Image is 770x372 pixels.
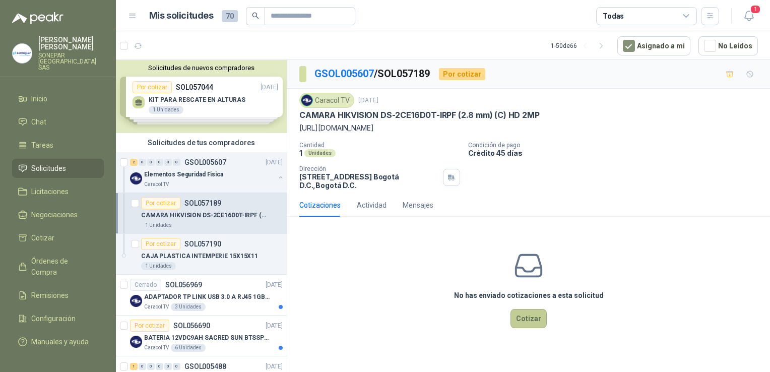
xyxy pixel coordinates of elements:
p: SONEPAR [GEOGRAPHIC_DATA] SAS [38,52,104,71]
span: Inicio [31,93,47,104]
span: Manuales y ayuda [31,336,89,347]
div: Unidades [304,149,336,157]
a: Por cotizarSOL056690[DATE] Company LogoBATERIA 12VDC9AH SACRED SUN BTSSP12-9HRCaracol TV6 Unidades [116,316,287,356]
div: 0 [139,159,146,166]
img: Company Logo [301,95,312,106]
span: Chat [31,116,46,128]
img: Company Logo [130,336,142,348]
p: [URL][DOMAIN_NAME] [299,122,758,134]
div: Solicitudes de tus compradores [116,133,287,152]
span: Tareas [31,140,53,151]
p: CAJA PLASTICA INTEMPERIE 15X15X11 [141,252,258,261]
div: Todas [603,11,624,22]
div: Cotizaciones [299,200,341,211]
p: BATERIA 12VDC9AH SACRED SUN BTSSP12-9HR [144,333,270,343]
p: [DATE] [358,96,378,105]
p: Cantidad [299,142,460,149]
div: 0 [156,363,163,370]
p: GSOL005607 [184,159,226,166]
a: CerradoSOL056969[DATE] Company LogoADAPTADOR TP LINK USB 3.0 A RJ45 1GB WINDOWSCaracol TV3 Unidades [116,275,287,316]
a: GSOL005607 [314,68,374,80]
p: Condición de pago [468,142,766,149]
h3: No has enviado cotizaciones a esta solicitud [454,290,604,301]
a: 2 0 0 0 0 0 GSOL005607[DATE] Company LogoElementos Seguridad FisicaCaracol TV [130,156,285,189]
span: search [252,12,259,19]
p: Caracol TV [144,344,169,352]
span: Remisiones [31,290,69,301]
img: Company Logo [130,295,142,307]
div: 0 [139,363,146,370]
p: CAMARA HIKVISION DS-2CE16D0T-IRPF (2.8 mm) (C) HD 2MP [299,110,539,120]
span: 70 [222,10,238,22]
button: Cotizar [510,309,547,328]
a: Manuales y ayuda [12,332,104,351]
a: Remisiones [12,286,104,305]
div: Actividad [357,200,387,211]
a: Tareas [12,136,104,155]
div: 3 Unidades [171,303,206,311]
span: Negociaciones [31,209,78,220]
p: [DATE] [266,158,283,167]
img: Company Logo [130,172,142,184]
div: 0 [173,363,180,370]
div: Mensajes [403,200,433,211]
img: Logo peakr [12,12,63,24]
div: 0 [147,363,155,370]
a: Por cotizarSOL057189CAMARA HIKVISION DS-2CE16D0T-IRPF (2.8 mm) (C) HD 2MP1 Unidades [116,193,287,234]
div: 0 [164,159,172,166]
a: Inicio [12,89,104,108]
p: CAMARA HIKVISION DS-2CE16D0T-IRPF (2.8 mm) (C) HD 2MP [141,211,267,220]
div: 0 [164,363,172,370]
span: Solicitudes [31,163,66,174]
a: Configuración [12,309,104,328]
button: Solicitudes de nuevos compradores [120,64,283,72]
div: Solicitudes de nuevos compradoresPor cotizarSOL057044[DATE] KIT PARA RESCATE EN ALTURAS1 Unidades... [116,60,287,133]
a: Cotizar [12,228,104,247]
a: Por cotizarSOL057190CAJA PLASTICA INTEMPERIE 15X15X111 Unidades [116,234,287,275]
p: SOL056969 [165,281,202,288]
p: [STREET_ADDRESS] Bogotá D.C. , Bogotá D.C. [299,172,439,190]
a: Órdenes de Compra [12,252,104,282]
button: No Leídos [698,36,758,55]
div: Por cotizar [141,197,180,209]
p: [DATE] [266,280,283,290]
div: Cerrado [130,279,161,291]
p: SOL057190 [184,240,221,247]
div: 1 Unidades [141,262,176,270]
p: 1 [299,149,302,157]
div: 1 [130,363,138,370]
button: Asignado a mi [617,36,690,55]
span: Órdenes de Compra [31,256,94,278]
a: Chat [12,112,104,132]
span: 1 [750,5,761,14]
div: 2 [130,159,138,166]
div: 0 [147,159,155,166]
span: Cotizar [31,232,54,243]
div: 6 Unidades [171,344,206,352]
p: [DATE] [266,362,283,371]
p: Crédito 45 días [468,149,766,157]
div: 1 Unidades [141,221,176,229]
h1: Mis solicitudes [149,9,214,23]
div: Por cotizar [439,68,485,80]
p: Caracol TV [144,180,169,189]
p: [PERSON_NAME] [PERSON_NAME] [38,36,104,50]
p: [DATE] [266,321,283,331]
button: 1 [740,7,758,25]
p: Caracol TV [144,303,169,311]
p: ADAPTADOR TP LINK USB 3.0 A RJ45 1GB WINDOWS [144,292,270,302]
div: 1 - 50 de 66 [551,38,609,54]
p: SOL056690 [173,322,210,329]
img: Company Logo [13,44,32,63]
span: Configuración [31,313,76,324]
a: Licitaciones [12,182,104,201]
div: Caracol TV [299,93,354,108]
p: GSOL005488 [184,363,226,370]
p: Elementos Seguridad Fisica [144,170,223,179]
a: Negociaciones [12,205,104,224]
div: 0 [156,159,163,166]
span: Licitaciones [31,186,69,197]
p: / SOL057189 [314,66,431,82]
div: Por cotizar [130,320,169,332]
a: Solicitudes [12,159,104,178]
